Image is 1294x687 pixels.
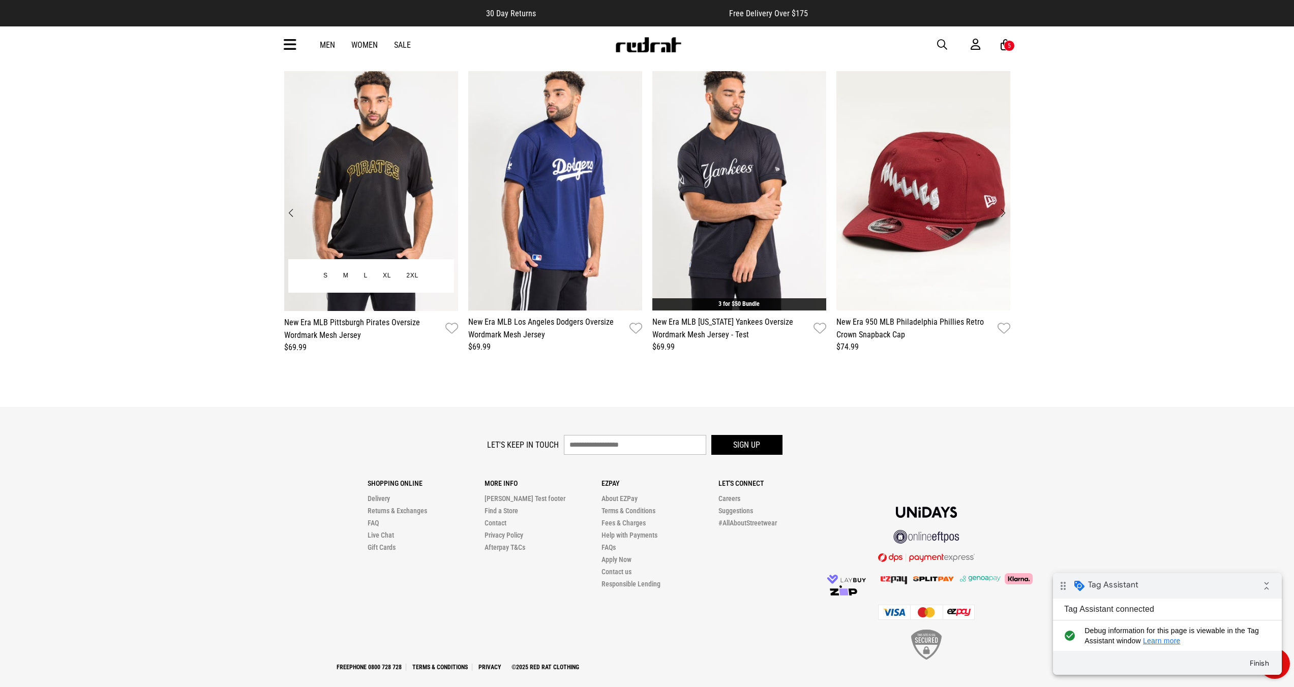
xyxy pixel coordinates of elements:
a: [PERSON_NAME] Test footer [485,494,565,503]
button: Sign up [711,435,783,455]
a: Careers [718,494,740,503]
button: M [336,267,356,285]
button: Open LiveChat chat widget [8,4,39,35]
a: New Era MLB [US_STATE] Yankees Oversize Wordmark Mesh Jersey - Test [652,316,809,341]
i: check_circle [8,52,25,73]
button: L [356,267,375,285]
a: FAQs [601,543,616,551]
a: Suggestions [718,507,753,515]
a: Privacy [474,664,505,671]
p: More Info [485,479,601,487]
a: Help with Payments [601,531,657,539]
p: Shopping Online [368,479,485,487]
button: XL [375,267,399,285]
img: Klarna [1001,573,1033,584]
div: 1 / 12 [279,71,463,354]
img: online eftpos [893,530,959,544]
button: Previous slide [284,202,298,224]
a: Terms & Conditions [408,664,472,671]
p: Ezpay [601,479,718,487]
div: $74.99 [836,341,1010,354]
img: Zip [829,585,858,596]
img: New Era 950 Mlb Philadelphia Phillies Retro Crown Snapback Cap in Unknown [836,71,1010,311]
label: Let's keep in touch [487,440,559,450]
span: Free Delivery Over $175 [729,9,808,18]
div: $69.99 [652,341,826,354]
div: 5 [1008,42,1011,49]
img: New Era Mlb Los Angeles Dodgers Oversize Wordmark Mesh Jersey in Unknown [468,71,642,311]
iframe: Customer reviews powered by Trustpilot [556,8,709,18]
a: Gift Cards [368,543,396,551]
div: 3 / 12 [647,71,831,354]
button: S [316,267,336,285]
a: Find a Store [485,507,518,515]
a: Privacy Policy [485,531,523,539]
a: Learn more [90,64,128,72]
span: Debug information for this page is viewable in the Tag Assistant window [32,52,212,73]
img: Genoapay [960,576,1001,582]
a: FAQ [368,519,379,527]
a: Sale [394,40,411,50]
a: Fees & Charges [601,519,646,527]
img: Laybuy [820,574,867,584]
img: Splitpay [881,576,907,584]
a: ©2025 Red Rat Clothing [507,664,583,671]
a: Men [320,40,335,50]
a: Responsible Lending [601,580,660,588]
a: New Era MLB Los Angeles Dodgers Oversize Wordmark Mesh Jersey [468,316,625,341]
a: Terms & Conditions [601,507,655,515]
a: New Era 950 MLB Philadelphia Phillies Retro Crown Snapback Cap [836,316,994,341]
a: Freephone 0800 728 728 [333,664,406,671]
a: About EZPay [601,494,638,503]
a: Live Chat [368,531,394,539]
img: DPS [878,553,975,562]
a: Contact [485,519,506,527]
div: 2 / 12 [463,71,647,354]
a: #AllAboutStreetwear [718,519,777,527]
span: 30 Day Returns [486,9,536,18]
img: SSL [911,630,942,660]
img: New Era Mlb New York Yankees Oversize Wordmark Mesh Jersey - Test in Unknown [652,71,826,311]
span: Tag Assistant [35,7,85,17]
img: Cards [878,605,975,620]
img: Unidays [896,507,957,518]
a: Delivery [368,494,390,503]
img: Splitpay [913,576,954,581]
i: Collapse debug badge [203,3,224,23]
a: Contact us [601,568,631,576]
img: New Era Mlb Pittsburgh Pirates Oversize Wordmark Mesh Jersey in Black [284,71,458,311]
p: Let's Connect [718,479,835,487]
a: Returns & Exchanges [368,507,427,515]
a: New Era MLB Pittsburgh Pirates Oversize Wordmark Mesh Jersey [284,316,441,341]
a: Women [351,40,378,50]
a: 3 for $50 Bundle [718,301,760,308]
button: 2XL [399,267,426,285]
button: Next slide [997,202,1010,224]
div: $69.99 [284,341,458,354]
img: Redrat logo [615,37,682,52]
a: Apply Now [601,555,631,564]
div: 4 / 12 [831,71,1015,354]
a: Afterpay T&Cs [485,543,525,551]
a: 5 [1001,40,1010,50]
div: $69.99 [468,341,642,354]
button: Finish [188,81,225,99]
